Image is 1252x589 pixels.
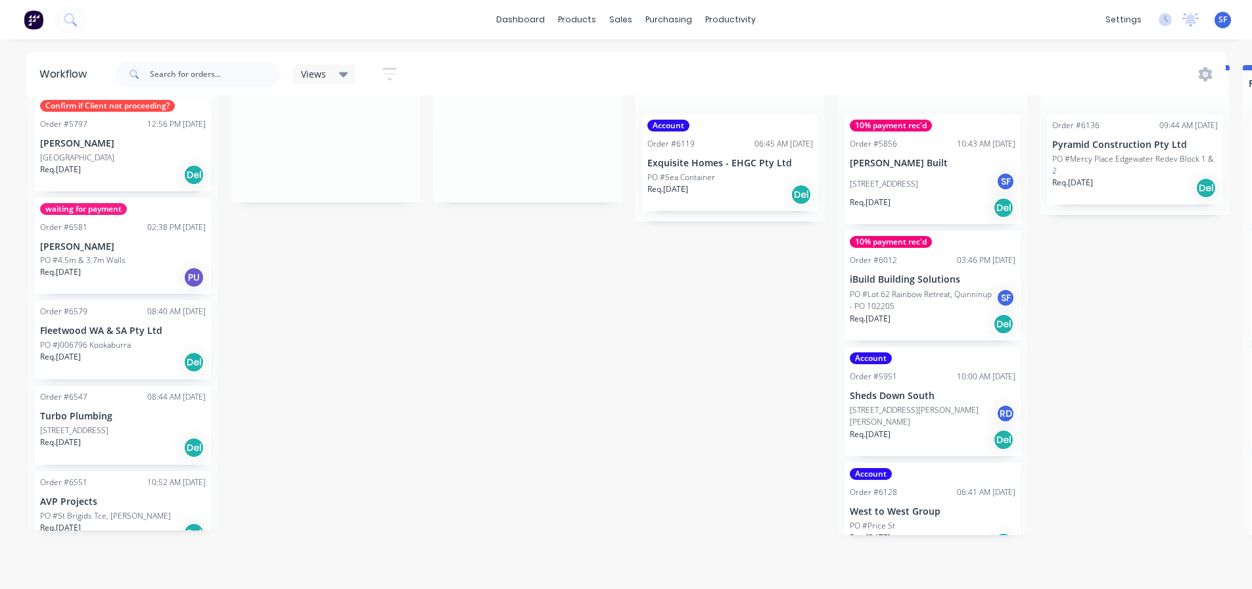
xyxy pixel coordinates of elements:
[850,352,892,364] div: Account
[35,300,211,379] div: Order #657908:40 AM [DATE]Fleetwood WA & SA Pty LtdPO #J006796 KookaburraReq.[DATE]Del
[1099,10,1148,30] div: settings
[850,120,932,131] div: 10% payment rec'd
[40,152,114,164] p: [GEOGRAPHIC_DATA]
[850,313,891,325] p: Req. [DATE]
[993,197,1014,218] div: Del
[183,267,204,288] div: PU
[642,114,818,211] div: AccountOrder #611906:45 AM [DATE]Exquisite Homes - EHGC Pty LtdPO #Sea ContainerReq.[DATE]Del
[1195,177,1217,199] div: Del
[490,10,551,30] a: dashboard
[1047,114,1223,204] div: Order #613609:44 AM [DATE]Pyramid Construction Pty LtdPO #Mercy Place Edgewater Redev Block 1 & 2...
[850,371,897,383] div: Order #5951
[850,506,1015,517] p: West to West Group
[639,10,699,30] div: purchasing
[40,510,171,522] p: PO #St Brigids Tce, [PERSON_NAME]
[957,138,1015,150] div: 10:43 AM [DATE]
[993,532,1014,554] div: Del
[40,306,87,318] div: Order #6579
[996,404,1015,423] div: RD
[147,391,206,403] div: 08:44 AM [DATE]
[1052,153,1218,177] p: PO #Mercy Place Edgewater Redev Block 1 & 2
[647,120,689,131] div: Account
[850,274,1015,285] p: iBuild Building Solutions
[24,10,43,30] img: Factory
[699,10,762,30] div: productivity
[850,197,891,208] p: Req. [DATE]
[647,183,688,195] p: Req. [DATE]
[957,254,1015,266] div: 03:46 PM [DATE]
[850,486,897,498] div: Order #6128
[850,468,892,480] div: Account
[1052,139,1218,151] p: Pyramid Construction Pty Ltd
[40,477,87,488] div: Order #6551
[40,496,206,507] p: AVP Projects
[1159,120,1218,131] div: 09:44 AM [DATE]
[35,386,211,465] div: Order #654708:44 AM [DATE]Turbo Plumbing[STREET_ADDRESS]Req.[DATE]Del
[993,314,1014,335] div: Del
[40,436,81,448] p: Req. [DATE]
[850,520,895,532] p: PO #Price St
[647,158,813,169] p: Exquisite Homes - EHGC Pty Ltd
[35,471,211,550] div: Order #655110:52 AM [DATE]AVP ProjectsPO #St Brigids Tce, [PERSON_NAME]Req.[DATE]Del
[845,463,1021,559] div: AccountOrder #612806:41 AM [DATE]West to West GroupPO #Price StReq.[DATE]Del
[845,114,1021,224] div: 10% payment rec'dOrder #585610:43 AM [DATE][PERSON_NAME] Built[STREET_ADDRESS]SFReq.[DATE]Del
[40,118,87,130] div: Order #5797
[40,351,81,363] p: Req. [DATE]
[850,158,1015,169] p: [PERSON_NAME] Built
[39,66,93,82] div: Workflow
[1218,14,1227,26] span: SF
[40,164,81,176] p: Req. [DATE]
[850,178,918,190] p: [STREET_ADDRESS]
[996,172,1015,191] div: SF
[791,184,812,205] div: Del
[40,138,206,149] p: [PERSON_NAME]
[40,391,87,403] div: Order #6547
[40,522,81,534] p: Req. [DATE]
[850,429,891,440] p: Req. [DATE]
[850,236,932,248] div: 10% payment rec'd
[1052,120,1100,131] div: Order #6136
[957,486,1015,498] div: 06:41 AM [DATE]
[957,371,1015,383] div: 10:00 AM [DATE]
[850,390,1015,402] p: Sheds Down South
[40,222,87,233] div: Order #6581
[183,437,204,458] div: Del
[754,138,813,150] div: 06:45 AM [DATE]
[183,352,204,373] div: Del
[35,95,211,191] div: Confirm if Client not proceeding?Order #579712:56 PM [DATE][PERSON_NAME][GEOGRAPHIC_DATA]Req.[DAT...
[147,118,206,130] div: 12:56 PM [DATE]
[993,429,1014,450] div: Del
[647,138,695,150] div: Order #6119
[845,231,1021,341] div: 10% payment rec'dOrder #601203:46 PM [DATE]iBuild Building SolutionsPO #Lot 62 Rainbow Retreat, Q...
[850,404,996,428] p: [STREET_ADDRESS][PERSON_NAME][PERSON_NAME]
[147,306,206,318] div: 08:40 AM [DATE]
[850,532,891,544] p: Req. [DATE]
[1052,177,1093,189] p: Req. [DATE]
[850,254,897,266] div: Order #6012
[40,203,127,215] div: waiting for payment
[150,61,280,87] input: Search for orders...
[850,138,897,150] div: Order #5856
[996,288,1015,308] div: SF
[40,411,206,422] p: Turbo Plumbing
[40,425,108,436] p: [STREET_ADDRESS]
[850,289,996,312] p: PO #Lot 62 Rainbow Retreat, Quinninup - PO 102205
[147,477,206,488] div: 10:52 AM [DATE]
[183,523,204,544] div: Del
[147,222,206,233] div: 02:38 PM [DATE]
[40,266,81,278] p: Req. [DATE]
[40,339,131,351] p: PO #J006796 Kookaburra
[40,100,175,112] div: Confirm if Client not proceeding?
[35,198,211,294] div: waiting for paymentOrder #658102:38 PM [DATE][PERSON_NAME]PO #4.5m & 3.7m WallsReq.[DATE]PU
[845,347,1021,457] div: AccountOrder #595110:00 AM [DATE]Sheds Down South[STREET_ADDRESS][PERSON_NAME][PERSON_NAME]RDReq....
[40,254,126,266] p: PO #4.5m & 3.7m Walls
[183,164,204,185] div: Del
[647,172,715,183] p: PO #Sea Container
[40,325,206,337] p: Fleetwood WA & SA Pty Ltd
[603,10,639,30] div: sales
[551,10,603,30] div: products
[40,241,206,252] p: [PERSON_NAME]
[301,67,326,81] span: Views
